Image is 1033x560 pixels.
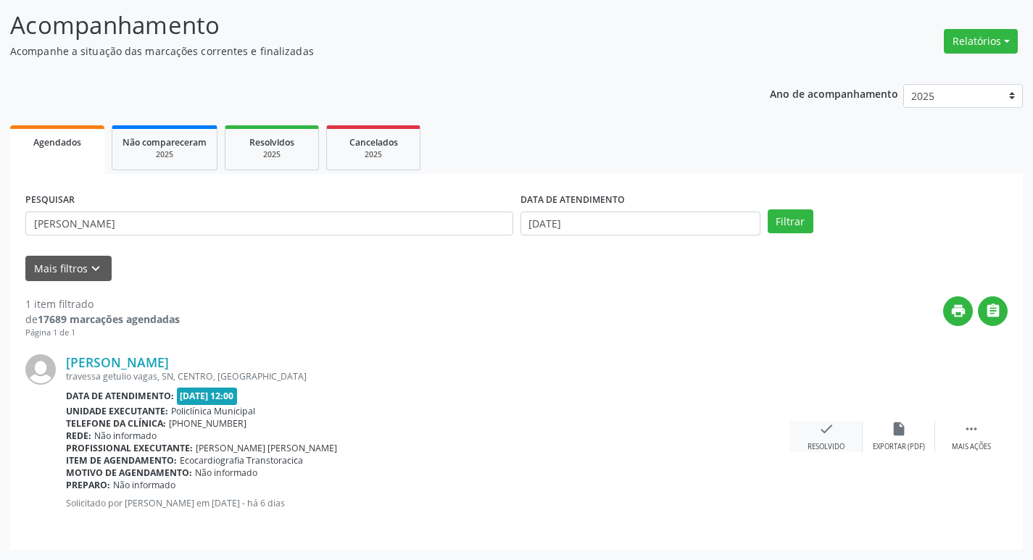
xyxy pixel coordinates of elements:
[66,430,91,442] b: Rede:
[66,479,110,491] b: Preparo:
[818,421,834,437] i: check
[123,149,207,160] div: 2025
[25,189,75,212] label: PESQUISAR
[25,354,56,385] img: img
[195,467,257,479] span: Não informado
[944,29,1018,54] button: Relatórios
[25,312,180,327] div: de
[873,442,925,452] div: Exportar (PDF)
[66,454,177,467] b: Item de agendamento:
[768,209,813,234] button: Filtrar
[236,149,308,160] div: 2025
[66,354,169,370] a: [PERSON_NAME]
[25,327,180,339] div: Página 1 de 1
[66,467,192,479] b: Motivo de agendamento:
[171,405,255,417] span: Policlínica Municipal
[25,212,513,236] input: Nome, CNS
[978,296,1008,326] button: 
[520,212,760,236] input: Selecione um intervalo
[66,417,166,430] b: Telefone da clínica:
[249,136,294,149] span: Resolvidos
[943,296,973,326] button: print
[66,390,174,402] b: Data de atendimento:
[66,405,168,417] b: Unidade executante:
[952,442,991,452] div: Mais ações
[66,370,790,383] div: travessa getulio vagas, SN, CENTRO, [GEOGRAPHIC_DATA]
[891,421,907,437] i: insert_drive_file
[770,84,898,102] p: Ano de acompanhamento
[196,442,337,454] span: [PERSON_NAME] [PERSON_NAME]
[950,303,966,319] i: print
[177,388,238,404] span: [DATE] 12:00
[10,7,719,43] p: Acompanhamento
[169,417,246,430] span: [PHONE_NUMBER]
[38,312,180,326] strong: 17689 marcações agendadas
[25,296,180,312] div: 1 item filtrado
[180,454,303,467] span: Ecocardiografia Transtoracica
[123,136,207,149] span: Não compareceram
[349,136,398,149] span: Cancelados
[66,497,790,509] p: Solicitado por [PERSON_NAME] em [DATE] - há 6 dias
[808,442,845,452] div: Resolvido
[963,421,979,437] i: 
[25,256,112,281] button: Mais filtroskeyboard_arrow_down
[113,479,175,491] span: Não informado
[66,442,193,454] b: Profissional executante:
[520,189,625,212] label: DATA DE ATENDIMENTO
[94,430,157,442] span: Não informado
[985,303,1001,319] i: 
[10,43,719,59] p: Acompanhe a situação das marcações correntes e finalizadas
[88,261,104,277] i: keyboard_arrow_down
[337,149,410,160] div: 2025
[33,136,81,149] span: Agendados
